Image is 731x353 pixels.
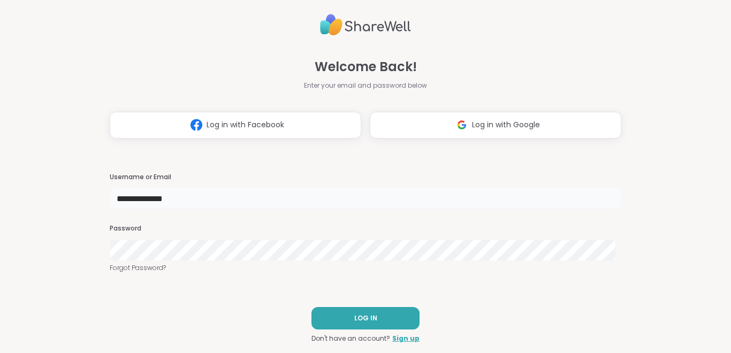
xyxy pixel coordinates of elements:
span: Log in with Facebook [207,119,284,131]
img: ShareWell Logomark [186,115,207,135]
span: Don't have an account? [311,334,390,343]
span: LOG IN [354,313,377,323]
button: LOG IN [311,307,420,329]
span: Log in with Google [472,119,540,131]
img: ShareWell Logomark [452,115,472,135]
h3: Username or Email [110,173,621,182]
a: Forgot Password? [110,263,621,273]
button: Log in with Facebook [110,112,361,139]
img: ShareWell Logo [320,10,411,40]
span: Enter your email and password below [304,81,427,90]
a: Sign up [392,334,420,343]
span: Welcome Back! [315,57,417,76]
button: Log in with Google [370,112,621,139]
h3: Password [110,224,621,233]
